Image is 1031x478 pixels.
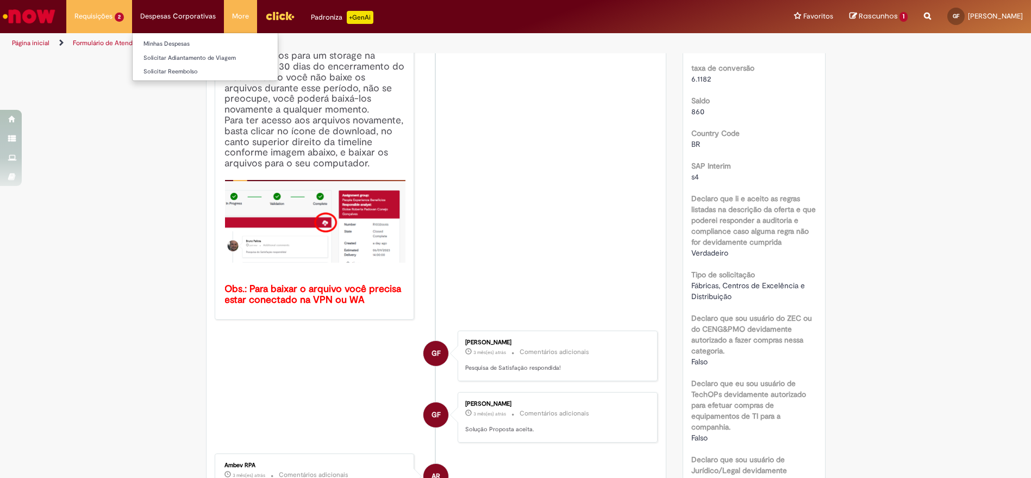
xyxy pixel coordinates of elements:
a: Rascunhos [849,11,908,22]
b: Obs.: Para baixar o arquivo você precisa estar conectado na VPN ou WA [225,283,404,306]
img: click_logo_yellow_360x200.png [265,8,295,24]
b: Declaro que eu sou usuário de TechOPs devidamente autorizado para efetuar compras de equipamentos... [691,378,806,432]
h4: Prezado, usuário. Como política de redução de espaço da nossa instância, os anexos desse ticket s... [225,18,406,306]
p: +GenAi [347,11,373,24]
b: Declaro que li e aceito as regras listadas na descrição da oferta e que poderei responder a audit... [691,194,816,247]
span: Fábricas, Centros de Excelência e Distribuição [691,281,807,301]
a: Página inicial [12,39,49,47]
a: Formulário de Atendimento [73,39,153,47]
b: Declaro que sou usuário do ZEC ou do CENG&PMO devidamente autorizado a fazer compras nessa catego... [691,313,812,356]
span: GF [432,402,441,428]
span: 6.1182 [691,74,711,84]
small: Comentários adicionais [520,347,589,357]
div: Ambev RPA [225,462,406,469]
span: Falso [691,433,708,443]
span: 3 mês(es) atrás [473,411,506,417]
b: SAP Interim [691,161,731,171]
span: More [232,11,249,22]
span: 2 [115,13,124,22]
a: Solicitar Reembolso [133,66,278,78]
div: Gustavo Henrique da Silva Ferreira [423,341,448,366]
span: Falso [691,357,708,367]
span: 860 [691,107,704,116]
span: s4 [691,172,699,182]
a: Solicitar Adiantamento de Viagem [133,52,278,64]
span: Requisições [74,11,113,22]
b: Tipo de solicitação [691,270,755,280]
small: Comentários adicionais [520,409,589,418]
time: 09/06/2025 12:58:04 [473,349,506,356]
img: x_mdbda_azure_blob.picture2.png [225,180,406,263]
div: Padroniza [311,11,373,24]
div: [PERSON_NAME] [465,339,646,346]
img: ServiceNow [1,5,57,27]
span: BR [691,139,700,149]
span: 3 mês(es) atrás [473,349,506,356]
time: 09/06/2025 12:57:38 [473,411,506,417]
ul: Trilhas de página [8,33,679,53]
span: [PERSON_NAME] [968,11,1023,21]
p: Pesquisa de Satisfação respondida! [465,364,646,373]
p: Solução Proposta aceita. [465,425,646,434]
span: Despesas Corporativas [140,11,216,22]
span: Verdadeiro [691,248,728,258]
div: Gustavo Henrique da Silva Ferreira [423,402,448,427]
span: 1 [899,12,908,22]
span: GF [432,340,441,367]
b: taxa de conversão [691,63,754,73]
span: Rascunhos [859,11,898,21]
span: Favoritos [803,11,833,22]
b: Country Code [691,128,740,138]
b: Saldo [691,96,710,105]
span: GF [953,13,959,20]
div: [PERSON_NAME] [465,401,646,407]
a: Minhas Despesas [133,38,278,50]
ul: Despesas Corporativas [132,33,278,81]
